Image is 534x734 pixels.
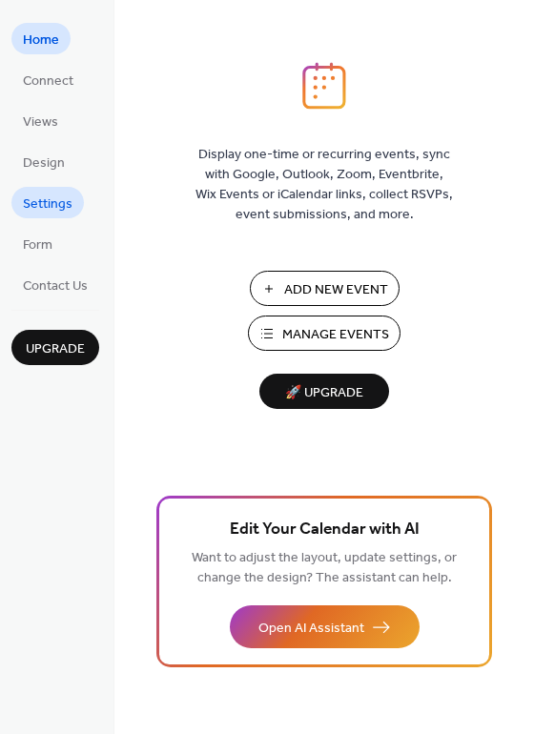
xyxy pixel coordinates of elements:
span: Manage Events [282,325,389,345]
button: Open AI Assistant [230,605,420,648]
a: Settings [11,187,84,218]
span: Form [23,235,52,255]
span: Upgrade [26,339,85,359]
span: Edit Your Calendar with AI [230,517,420,543]
img: logo_icon.svg [302,62,346,110]
a: Home [11,23,71,54]
button: 🚀 Upgrade [259,374,389,409]
a: Form [11,228,64,259]
a: Contact Us [11,269,99,300]
span: Want to adjust the layout, update settings, or change the design? The assistant can help. [192,545,457,591]
span: Design [23,153,65,173]
button: Add New Event [250,271,400,306]
span: Connect [23,71,73,92]
a: Views [11,105,70,136]
span: Add New Event [284,280,388,300]
button: Upgrade [11,330,99,365]
a: Connect [11,64,85,95]
span: Settings [23,194,72,214]
span: Contact Us [23,276,88,296]
button: Manage Events [248,316,400,351]
span: 🚀 Upgrade [271,380,378,406]
span: Open AI Assistant [258,619,364,639]
a: Design [11,146,76,177]
span: Views [23,112,58,133]
span: Display one-time or recurring events, sync with Google, Outlook, Zoom, Eventbrite, Wix Events or ... [195,145,453,225]
span: Home [23,31,59,51]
